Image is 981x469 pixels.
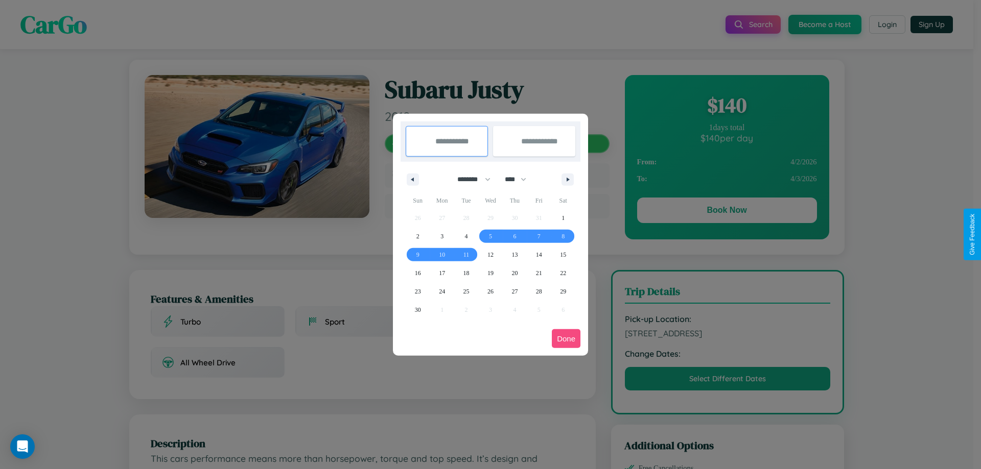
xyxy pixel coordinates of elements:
span: 9 [416,245,419,264]
span: 25 [463,282,470,301]
span: 17 [439,264,445,282]
span: Thu [503,192,527,209]
span: Tue [454,192,478,209]
button: 26 [478,282,502,301]
span: 29 [560,282,566,301]
div: Give Feedback [969,214,976,255]
span: 28 [536,282,542,301]
button: 25 [454,282,478,301]
button: 9 [406,245,430,264]
button: 20 [503,264,527,282]
button: 6 [503,227,527,245]
span: Sun [406,192,430,209]
span: 21 [536,264,542,282]
button: 13 [503,245,527,264]
span: 24 [439,282,445,301]
div: Open Intercom Messenger [10,434,35,459]
button: Done [552,329,580,348]
button: 28 [527,282,551,301]
span: 5 [489,227,492,245]
span: 26 [487,282,494,301]
span: 8 [562,227,565,245]
button: 7 [527,227,551,245]
button: 18 [454,264,478,282]
button: 17 [430,264,454,282]
span: 3 [440,227,443,245]
span: 6 [513,227,516,245]
span: 16 [415,264,421,282]
span: 13 [511,245,518,264]
span: 10 [439,245,445,264]
span: 22 [560,264,566,282]
button: 10 [430,245,454,264]
span: 2 [416,227,419,245]
span: 30 [415,301,421,319]
span: 20 [511,264,518,282]
span: Fri [527,192,551,209]
button: 30 [406,301,430,319]
button: 8 [551,227,575,245]
button: 23 [406,282,430,301]
span: 1 [562,209,565,227]
button: 16 [406,264,430,282]
span: 14 [536,245,542,264]
button: 15 [551,245,575,264]
button: 21 [527,264,551,282]
button: 19 [478,264,502,282]
span: 27 [511,282,518,301]
button: 14 [527,245,551,264]
button: 11 [454,245,478,264]
span: Sat [551,192,575,209]
span: 11 [463,245,470,264]
span: Wed [478,192,502,209]
span: 19 [487,264,494,282]
button: 4 [454,227,478,245]
span: 12 [487,245,494,264]
button: 3 [430,227,454,245]
button: 24 [430,282,454,301]
span: 15 [560,245,566,264]
span: 4 [465,227,468,245]
span: 7 [538,227,541,245]
span: Mon [430,192,454,209]
button: 2 [406,227,430,245]
button: 12 [478,245,502,264]
button: 22 [551,264,575,282]
button: 29 [551,282,575,301]
button: 1 [551,209,575,227]
span: 23 [415,282,421,301]
button: 27 [503,282,527,301]
button: 5 [478,227,502,245]
span: 18 [463,264,470,282]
